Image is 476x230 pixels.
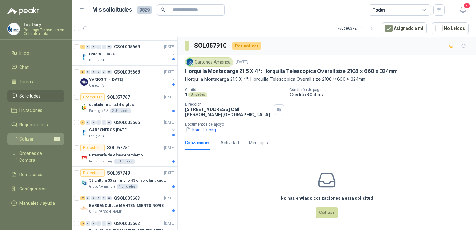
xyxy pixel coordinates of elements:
[89,134,106,139] p: Perugia SAS
[107,95,130,99] p: SOL057767
[114,159,135,164] div: 1 Unidades
[102,70,106,74] div: 0
[185,122,474,127] p: Documentos de apoyo
[164,221,175,227] p: [DATE]
[80,169,105,177] div: Por cotizar
[102,196,106,200] div: 0
[89,108,108,113] p: Palmagro S.A
[185,127,217,133] button: horquilla.png
[164,69,175,75] p: [DATE]
[221,139,239,146] div: Actividad
[89,77,123,83] p: VARIOS TI - [DATE]
[7,183,64,195] a: Configuración
[72,167,177,192] a: Por cotizarSOL057749[DATE] Company Logo57 L altura 35 cm ancho 43 cm profundidad 39 cmGrupo Norma...
[281,195,373,202] h3: No has enviado cotizaciones a esta solicitud
[7,61,64,73] a: Chat
[89,51,115,57] p: DSP OCTUBRE
[114,120,140,125] p: GSOL005665
[89,209,123,214] p: Santa [PERSON_NAME]
[464,3,470,9] span: 4
[164,120,175,126] p: [DATE]
[19,107,42,114] span: Licitaciones
[107,196,112,200] div: 0
[19,93,41,99] span: Solicitudes
[19,185,47,192] span: Configuración
[80,179,88,187] img: Company Logo
[86,120,90,125] div: 0
[19,136,34,142] span: Cotizar
[185,57,233,67] div: Cartones America
[110,108,131,113] div: 2 Unidades
[96,120,101,125] div: 0
[19,200,55,207] span: Manuales y ayuda
[137,6,152,14] span: 9829
[86,70,90,74] div: 0
[80,68,176,88] a: 2 0 0 0 0 0 GSOL005668[DATE] Company LogoVARIOS TI - [DATE]Caracol TV
[7,197,64,209] a: Manuales y ayuda
[7,90,64,102] a: Solicitudes
[19,121,48,128] span: Negociaciones
[316,207,338,218] button: Cotizar
[89,102,134,108] p: contador manual 4 digitos
[289,92,474,97] p: Crédito 30 días
[80,194,176,214] a: 23 0 0 0 0 0 GSOL005663[DATE] Company LogoBARRANQUILLA MANTENIMIENTO NOVIEMBRESanta [PERSON_NAME]
[185,88,284,92] p: Cantidad
[457,4,469,16] button: 4
[164,170,175,176] p: [DATE]
[86,45,90,49] div: 0
[24,28,64,36] p: Bearings Transmission Colombia Ltda
[72,91,177,116] a: Por cotizarSOL057767[DATE] Company Logocontador manual 4 digitosPalmagro S.A2 Unidades
[89,203,167,209] p: BARRANQUILLA MANTENIMIENTO NOVIEMBRE
[80,93,105,101] div: Por cotizar
[102,221,106,226] div: 0
[114,70,140,74] p: GSOL005668
[249,139,268,146] div: Mensajes
[86,196,90,200] div: 0
[236,59,248,65] p: [DATE]
[7,7,39,15] img: Logo peakr
[89,159,112,164] p: Industrias Tomy
[164,44,175,50] p: [DATE]
[102,120,106,125] div: 0
[91,70,96,74] div: 0
[80,119,176,139] a: 4 0 0 0 0 0 GSOL005665[DATE] Company LogoCARBONEROS [DATE]Perugia SAS
[232,42,261,50] div: Por cotizar
[80,196,85,200] div: 23
[80,103,88,111] img: Company Logo
[185,68,397,74] p: Horquilla Montacarga 21.5 X 4": Horquilla Telescopica Overall size 2108 x 660 x 324mm
[96,70,101,74] div: 0
[80,45,85,49] div: 3
[89,152,143,158] p: Estantería de Almacenamiento
[54,137,60,141] span: 1
[188,92,207,97] div: Unidades
[96,221,101,226] div: 0
[19,78,33,85] span: Tareas
[91,221,96,226] div: 0
[107,171,130,175] p: SOL057749
[7,119,64,131] a: Negociaciones
[89,58,106,63] p: Perugia SAS
[7,104,64,116] a: Licitaciones
[7,133,64,145] a: Cotizar1
[117,184,138,189] div: 1 Unidades
[91,120,96,125] div: 0
[432,22,469,34] button: No Leídos
[80,70,85,74] div: 2
[80,78,88,86] img: Company Logo
[80,53,88,60] img: Company Logo
[86,221,90,226] div: 0
[8,23,20,35] img: Company Logo
[382,22,427,34] button: Asignado a mi
[185,102,271,107] p: Dirección
[72,141,177,167] a: Por cotizarSOL057751[DATE] Company LogoEstantería de AlmacenamientoIndustrias Tomy1 Unidades
[80,120,85,125] div: 4
[24,22,64,27] p: Luz Dary
[114,221,140,226] p: GSOL005662
[185,76,469,83] p: Horquilla Montacarga 21.5 X 4": Horquilla Telescopica Overall size 2108 x 660 x 324mm
[19,171,42,178] span: Remisiones
[92,5,132,14] h1: Mis solicitudes
[80,129,88,136] img: Company Logo
[194,41,227,50] h3: SOL057910
[107,70,112,74] div: 0
[80,154,88,161] img: Company Logo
